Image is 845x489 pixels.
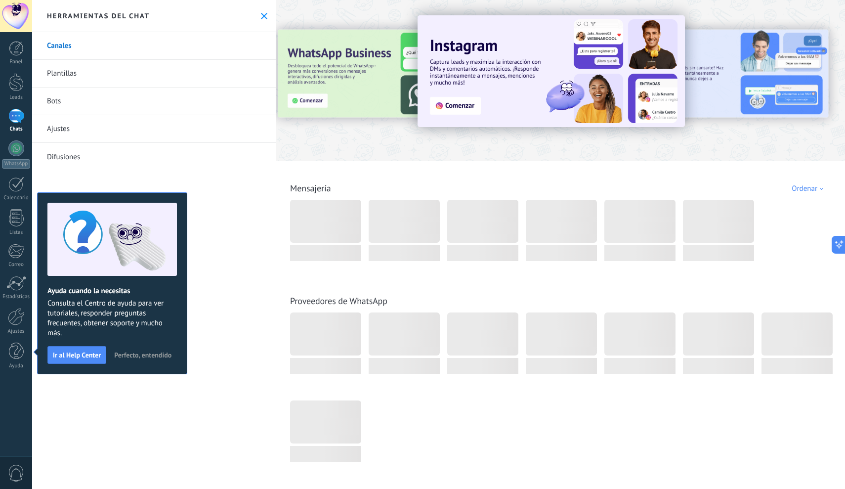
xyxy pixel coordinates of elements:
button: Perfecto, entendido [110,348,176,362]
span: Consulta el Centro de ayuda para ver tutoriales, responder preguntas frecuentes, obtener soporte ... [47,299,177,338]
a: Ajustes [32,115,276,143]
a: Proveedores de WhatsApp [290,295,387,307]
button: Ir al Help Center [47,346,106,364]
a: Difusiones [32,143,276,171]
div: Chats [2,126,31,133]
div: Estadísticas [2,294,31,300]
a: Plantillas [32,60,276,88]
h2: Herramientas del chat [47,11,150,20]
span: Ir al Help Center [53,352,101,358]
div: Panel [2,59,31,65]
div: Ordenar [792,184,827,193]
img: Slide 3 [278,30,488,118]
a: Canales [32,32,276,60]
div: Calendario [2,195,31,201]
div: WhatsApp [2,159,30,169]
span: Perfecto, entendido [114,352,171,358]
img: Slide 1 [418,15,685,127]
a: Bots [32,88,276,115]
div: Listas [2,229,31,236]
div: Correo [2,262,31,268]
h2: Ayuda cuando la necesitas [47,286,177,296]
div: Leads [2,94,31,101]
img: Slide 2 [618,30,829,118]
div: Ayuda [2,363,31,369]
div: Ajustes [2,328,31,335]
